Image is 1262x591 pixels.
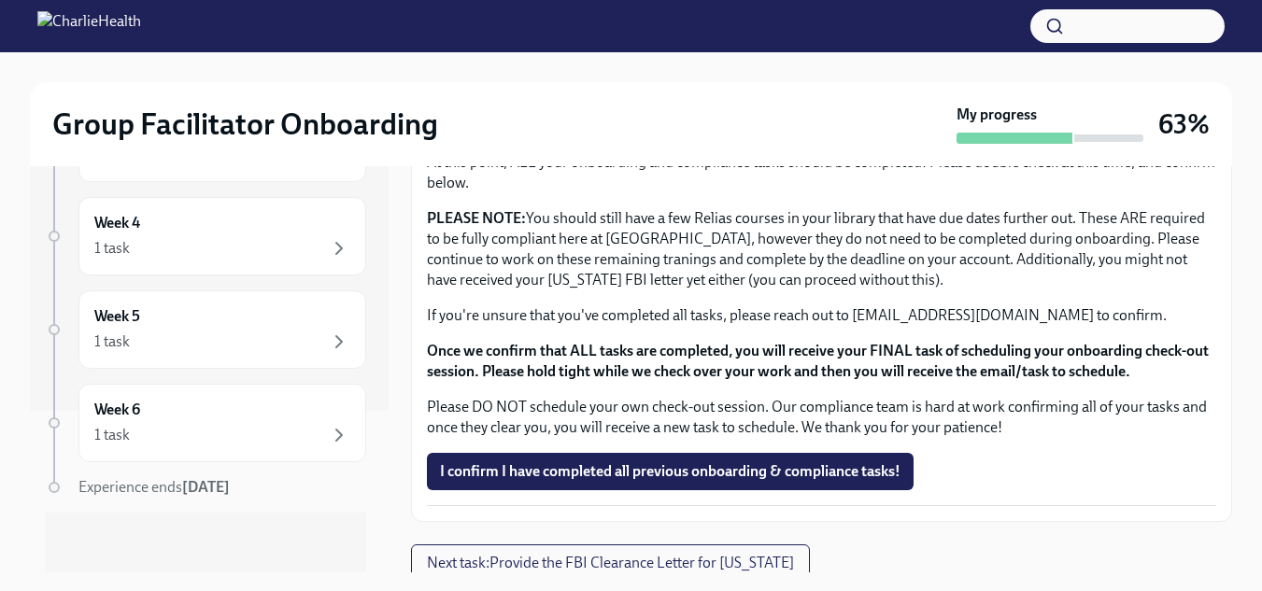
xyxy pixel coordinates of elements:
[94,238,130,259] div: 1 task
[45,290,366,369] a: Week 51 task
[45,384,366,462] a: Week 61 task
[94,306,140,327] h6: Week 5
[427,397,1216,438] p: Please DO NOT schedule your own check-out session. Our compliance team is hard at work confirming...
[427,152,1216,193] p: At this point, ALL your onboarding and compliance tasks should be completed! Please double check ...
[78,478,230,496] span: Experience ends
[94,425,130,445] div: 1 task
[182,478,230,496] strong: [DATE]
[427,208,1216,290] p: You should still have a few Relias courses in your library that have due dates further out. These...
[427,342,1209,380] strong: Once we confirm that ALL tasks are completed, you will receive your FINAL task of scheduling your...
[440,462,900,481] span: I confirm I have completed all previous onboarding & compliance tasks!
[94,213,140,233] h6: Week 4
[427,305,1216,326] p: If you're unsure that you've completed all tasks, please reach out to [EMAIL_ADDRESS][DOMAIN_NAME...
[45,197,366,275] a: Week 41 task
[94,400,140,420] h6: Week 6
[52,106,438,143] h2: Group Facilitator Onboarding
[957,105,1037,125] strong: My progress
[94,331,130,352] div: 1 task
[427,453,914,490] button: I confirm I have completed all previous onboarding & compliance tasks!
[1158,107,1210,141] h3: 63%
[37,11,141,41] img: CharlieHealth
[427,209,526,227] strong: PLEASE NOTE:
[427,554,794,572] span: Next task : Provide the FBI Clearance Letter for [US_STATE]
[411,544,810,582] button: Next task:Provide the FBI Clearance Letter for [US_STATE]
